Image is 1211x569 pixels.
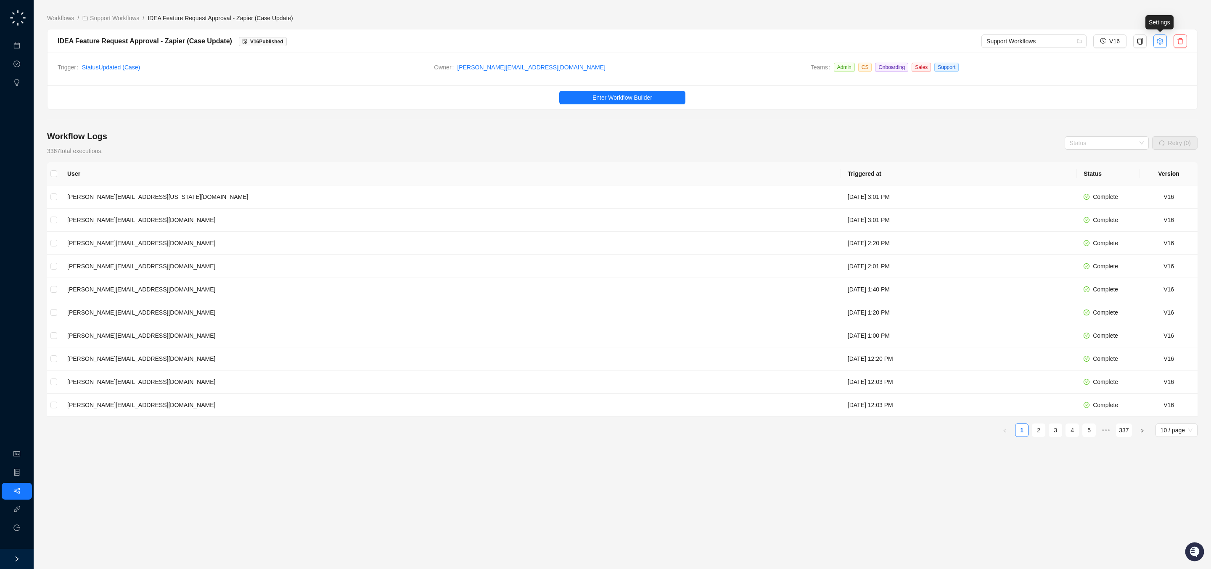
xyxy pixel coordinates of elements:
span: IDEA Feature Request Approval - Zapier (Case Update) [148,15,293,21]
span: history [1100,38,1106,44]
span: 10 / page [1161,424,1192,437]
button: Retry (0) [1152,136,1198,150]
img: 5124521997842_fc6d7dfcefe973c2e489_88.png [8,77,24,92]
span: V 16 Published [250,39,283,45]
a: 📶Status [34,115,68,130]
span: check-circle [1084,194,1089,200]
a: 5 [1083,424,1095,437]
li: 5 [1082,423,1096,437]
a: folder Support Workflows [81,13,141,23]
span: logout [13,524,20,531]
a: 3 [1049,424,1062,437]
li: / [143,13,144,23]
button: V16 [1093,34,1126,48]
span: check-circle [1084,217,1089,223]
span: Complete [1093,378,1118,385]
h2: How can we help? [8,48,153,61]
th: Version [1140,162,1198,185]
span: copy [1137,38,1143,45]
td: [DATE] 1:00 PM [841,324,1077,347]
span: Pylon [84,139,102,145]
li: Next Page [1135,423,1149,437]
li: 2 [1032,423,1045,437]
div: 📶 [38,119,45,126]
td: [DATE] 12:20 PM [841,347,1077,371]
span: check-circle [1084,402,1089,408]
th: Status [1077,162,1140,185]
span: Sales [912,63,931,72]
td: [PERSON_NAME][EMAIL_ADDRESS][DOMAIN_NAME] [61,371,841,394]
span: Complete [1093,355,1118,362]
td: [DATE] 2:01 PM [841,255,1077,278]
button: Enter Workflow Builder [559,91,685,104]
td: [PERSON_NAME][EMAIL_ADDRESS][DOMAIN_NAME] [61,209,841,232]
span: delete [1177,38,1184,45]
div: Settings [1145,15,1174,29]
div: IDEA Feature Request Approval - Zapier (Case Update) [58,36,232,46]
span: Owner [434,63,457,72]
span: Complete [1093,286,1118,293]
a: Enter Workflow Builder [48,91,1197,104]
iframe: Open customer support [1184,541,1207,564]
span: left [1002,428,1007,433]
td: V16 [1140,324,1198,347]
li: 4 [1066,423,1079,437]
span: Support [934,63,959,72]
span: Complete [1093,217,1118,223]
span: right [14,556,20,562]
span: Complete [1093,402,1118,408]
button: Start new chat [143,79,153,89]
a: 📚Docs [5,115,34,130]
td: [PERSON_NAME][EMAIL_ADDRESS][DOMAIN_NAME] [61,324,841,347]
td: [DATE] 1:40 PM [841,278,1077,301]
span: Trigger [58,63,82,72]
p: Welcome 👋 [8,34,153,48]
div: We're offline, we'll be back soon [29,85,110,92]
li: 1 [1015,423,1029,437]
td: [DATE] 3:01 PM [841,209,1077,232]
td: V16 [1140,185,1198,209]
td: V16 [1140,301,1198,324]
span: Status [46,118,65,127]
td: [PERSON_NAME][EMAIL_ADDRESS][DOMAIN_NAME] [61,301,841,324]
span: Complete [1093,332,1118,339]
a: Workflows [45,13,76,23]
td: [DATE] 12:03 PM [841,371,1077,394]
span: Complete [1093,240,1118,246]
td: V16 [1140,255,1198,278]
td: [PERSON_NAME][EMAIL_ADDRESS][DOMAIN_NAME] [61,347,841,371]
button: left [998,423,1012,437]
li: Previous Page [998,423,1012,437]
span: file-done [242,39,247,44]
li: 337 [1116,423,1132,437]
a: StatusUpdated (Case) [82,64,140,71]
span: setting [1157,38,1163,45]
td: [PERSON_NAME][EMAIL_ADDRESS][US_STATE][DOMAIN_NAME] [61,185,841,209]
td: V16 [1140,209,1198,232]
div: Page Size [1155,423,1198,437]
li: Next 5 Pages [1099,423,1113,437]
button: right [1135,423,1149,437]
th: User [61,162,841,185]
div: Start new chat [29,77,138,85]
div: 📚 [8,119,15,126]
td: V16 [1140,278,1198,301]
span: Support Workflows [986,35,1081,48]
td: [PERSON_NAME][EMAIL_ADDRESS][DOMAIN_NAME] [61,394,841,417]
span: CS [858,63,872,72]
span: check-circle [1084,286,1089,292]
img: Swyft AI [8,9,25,26]
a: Powered byPylon [59,138,102,145]
th: Triggered at [841,162,1077,185]
span: check-circle [1084,263,1089,269]
span: Enter Workflow Builder [592,93,652,102]
td: V16 [1140,232,1198,255]
span: 3367 total executions. [47,148,103,154]
li: 3 [1049,423,1062,437]
a: 337 [1116,424,1131,437]
td: [PERSON_NAME][EMAIL_ADDRESS][DOMAIN_NAME] [61,278,841,301]
a: 1 [1015,424,1028,437]
td: [DATE] 12:03 PM [841,394,1077,417]
img: logo-small-C4UdH2pc.png [8,8,27,27]
span: check-circle [1084,240,1089,246]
